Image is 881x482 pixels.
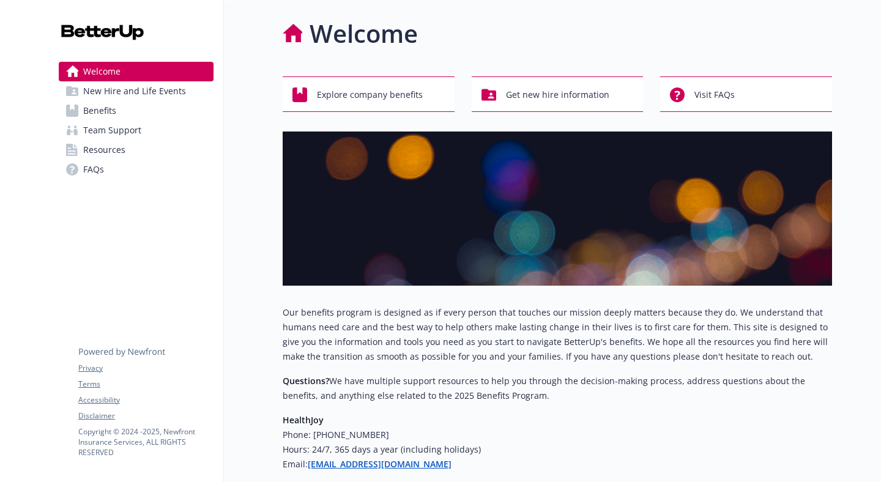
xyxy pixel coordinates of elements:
[59,140,214,160] a: Resources
[59,120,214,140] a: Team Support
[310,15,418,52] h1: Welcome
[59,101,214,120] a: Benefits
[59,160,214,179] a: FAQs
[59,62,214,81] a: Welcome
[83,120,141,140] span: Team Support
[694,83,735,106] span: Visit FAQs
[283,374,832,403] p: We have multiple support resources to help you through the decision-making process, address quest...
[83,101,116,120] span: Benefits
[283,414,324,426] strong: HealthJoy
[83,140,125,160] span: Resources
[472,76,644,112] button: Get new hire information
[283,132,832,286] img: overview page banner
[283,305,832,364] p: Our benefits program is designed as if every person that touches our mission deeply matters becau...
[308,458,452,470] a: [EMAIL_ADDRESS][DOMAIN_NAME]
[283,76,455,112] button: Explore company benefits
[660,76,832,112] button: Visit FAQs
[78,410,213,421] a: Disclaimer
[78,395,213,406] a: Accessibility
[83,160,104,179] span: FAQs
[59,81,214,101] a: New Hire and Life Events
[78,379,213,390] a: Terms
[283,442,832,457] h6: Hours: 24/7, 365 days a year (including holidays)​
[83,62,121,81] span: Welcome
[78,363,213,374] a: Privacy
[78,426,213,458] p: Copyright © 2024 - 2025 , Newfront Insurance Services, ALL RIGHTS RESERVED
[317,83,423,106] span: Explore company benefits
[283,428,832,442] h6: Phone: [PHONE_NUMBER]
[83,81,186,101] span: New Hire and Life Events
[283,457,832,472] h6: Email:
[283,375,329,387] strong: Questions?
[506,83,609,106] span: Get new hire information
